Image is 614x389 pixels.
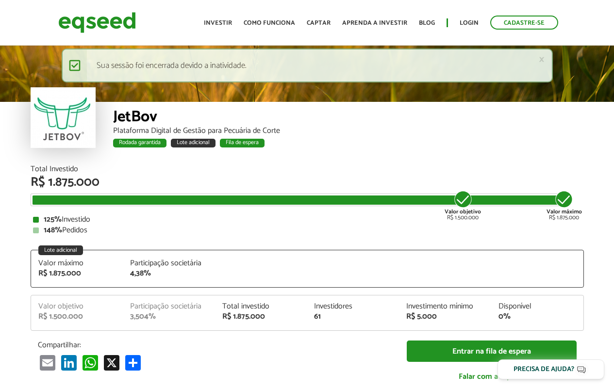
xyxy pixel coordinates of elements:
p: Compartilhar: [38,340,392,350]
div: Investidores [314,303,392,310]
strong: 125% [44,213,62,226]
div: Valor objetivo [38,303,116,310]
div: Fila de espera [220,139,265,147]
a: Como funciona [244,20,295,26]
a: Blog [419,20,435,26]
div: Pedidos [33,227,581,234]
img: EqSeed [58,10,136,35]
div: R$ 1.500.000 [445,190,481,221]
div: 0% [498,313,576,321]
div: Participação societária [130,303,208,310]
a: Captar [307,20,331,26]
a: LinkedIn [59,355,79,371]
div: Investido [33,216,581,224]
a: Investir [204,20,232,26]
a: Entrar na fila de espera [407,340,577,362]
a: Cadastre-se [490,16,558,30]
a: Login [460,20,479,26]
div: Lote adicional [38,245,83,255]
div: Investimento mínimo [406,303,484,310]
div: 3,504% [130,313,208,321]
strong: Valor objetivo [445,207,481,216]
div: R$ 1.875.000 [38,270,116,277]
a: Compartilhar [123,355,143,371]
div: Rodada garantida [113,139,166,147]
div: R$ 1.875.000 [222,313,300,321]
div: JetBov [113,109,584,127]
a: Email [38,355,57,371]
a: Aprenda a investir [342,20,407,26]
div: R$ 5.000 [406,313,484,321]
a: X [102,355,121,371]
div: 4,38% [130,270,208,277]
div: R$ 1.875.000 [31,176,584,189]
div: 61 [314,313,392,321]
div: Plataforma Digital de Gestão para Pecuária de Corte [113,127,584,135]
div: Participação societária [130,259,208,267]
div: Total Investido [31,165,584,173]
div: Lote adicional [171,139,216,147]
div: Total investido [222,303,300,310]
div: Sua sessão foi encerrada devido a inatividade. [62,49,553,82]
a: WhatsApp [81,355,100,371]
div: R$ 1.500.000 [38,313,116,321]
div: Valor máximo [38,259,116,267]
div: Disponível [498,303,576,310]
div: R$ 1.875.000 [547,190,582,221]
a: Falar com a EqSeed [407,367,577,387]
strong: 148% [44,224,62,237]
a: × [539,54,545,65]
strong: Valor máximo [547,207,582,216]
